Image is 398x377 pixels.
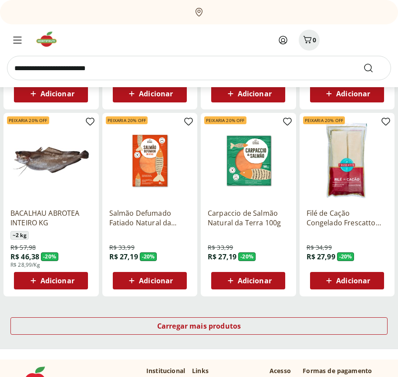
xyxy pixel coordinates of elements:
button: Adicionar [310,85,384,102]
span: R$ 33,99 [208,243,233,252]
span: Peixaria 20% OFF [7,116,49,124]
a: Carregar mais produtos [10,317,388,338]
a: Carpaccio de Salmão Natural da Terra 100g [208,208,289,228]
span: Adicionar [40,90,74,97]
button: Adicionar [211,85,285,102]
button: Carrinho [299,30,320,51]
a: Filé de Cação Congelado Frescatto 500g [307,208,388,228]
span: - 20 % [140,252,157,261]
button: Adicionar [211,272,285,289]
button: Adicionar [113,272,187,289]
span: Carregar mais produtos [157,323,241,329]
span: R$ 34,99 [307,243,332,252]
img: Hortifruti [35,31,64,48]
span: - 20 % [238,252,256,261]
button: Adicionar [14,272,88,289]
span: Peixaria 20% OFF [106,116,148,124]
button: Menu [7,30,28,51]
span: Adicionar [336,277,370,284]
img: Carpaccio de Salmão Natural da Terra 100g [208,120,289,201]
p: Acesso [270,367,291,375]
span: R$ 33,99 [109,243,135,252]
span: 0 [313,36,316,44]
span: Adicionar [40,277,74,284]
img: Salmão Defumado Fatiado Natural da Terra 80g [109,120,191,201]
span: R$ 27,19 [109,252,138,262]
button: Adicionar [310,272,384,289]
span: R$ 57,98 [10,243,36,252]
span: Adicionar [238,90,272,97]
span: Adicionar [238,277,272,284]
span: R$ 27,19 [208,252,236,262]
p: Formas de pagamento [303,367,381,375]
span: Adicionar [336,90,370,97]
button: Adicionar [113,85,187,102]
button: Adicionar [14,85,88,102]
p: Institucional [146,367,185,375]
span: - 20 % [337,252,354,261]
a: Salmão Defumado Fatiado Natural da Terra 80g [109,208,191,228]
input: search [7,56,391,80]
span: R$ 27,99 [307,252,335,262]
span: R$ 28,99/Kg [10,262,40,268]
img: BACALHAU ABROTEA INTEIRO KG [10,120,92,201]
span: - 20 % [41,252,58,261]
span: Adicionar [139,277,173,284]
span: R$ 46,38 [10,252,39,262]
span: Peixaria 20% OFF [303,116,345,124]
a: BACALHAU ABROTEA INTEIRO KG [10,208,92,228]
span: Adicionar [139,90,173,97]
img: Filé de Cação Congelado Frescatto 500g [307,120,388,201]
span: Peixaria 20% OFF [204,116,246,124]
button: Submit Search [363,63,384,73]
span: ~ 2 kg [10,231,29,240]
